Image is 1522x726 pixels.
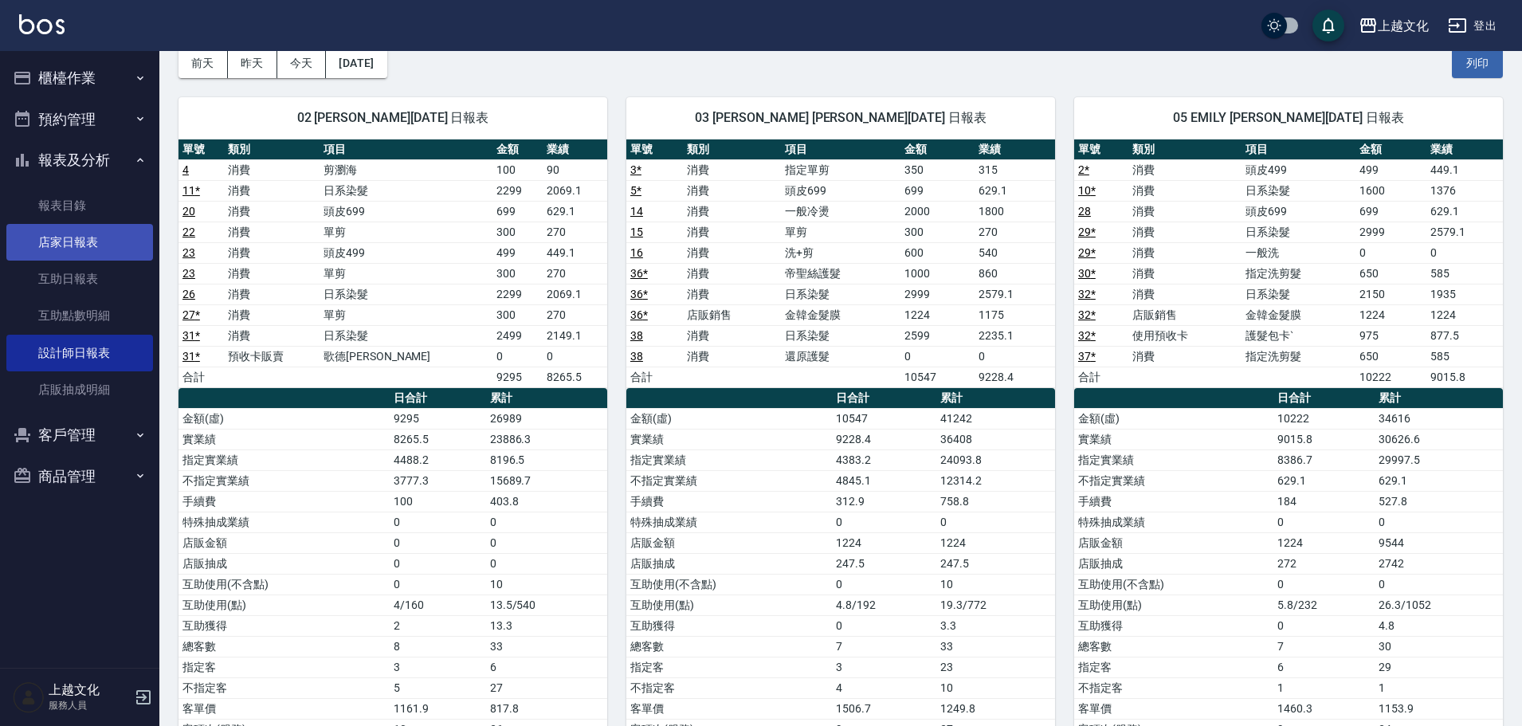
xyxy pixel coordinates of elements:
td: 0 [1355,242,1426,263]
td: 消費 [1128,201,1242,222]
td: 金韓金髮膜 [781,304,900,325]
td: 0 [1375,574,1503,595]
td: 消費 [224,222,320,242]
td: 互助使用(不含點) [178,574,390,595]
td: 270 [543,263,607,284]
td: 2999 [900,284,975,304]
td: 10 [936,574,1055,595]
td: 一般冷燙 [781,201,900,222]
th: 項目 [320,139,492,160]
td: 1224 [1355,304,1426,325]
span: 02 [PERSON_NAME][DATE] 日報表 [198,110,588,126]
td: 8386.7 [1273,449,1375,470]
td: 315 [975,159,1055,180]
td: 10222 [1355,367,1426,387]
td: 指定實業績 [626,449,832,470]
button: 登出 [1442,11,1503,41]
td: 758.8 [936,491,1055,512]
td: 2579.1 [1426,222,1503,242]
table: a dense table [1074,139,1503,388]
td: 629.1 [1273,470,1375,491]
td: 26.3/1052 [1375,595,1503,615]
td: 消費 [1128,159,1242,180]
a: 16 [630,246,643,259]
td: 特殊抽成業績 [626,512,832,532]
td: 4.8 [1375,615,1503,636]
td: 0 [832,574,936,595]
td: 實業績 [178,429,390,449]
td: 0 [936,512,1055,532]
td: 互助獲得 [626,615,832,636]
td: 9015.8 [1426,367,1503,387]
td: 0 [975,346,1055,367]
td: 店販銷售 [1128,304,1242,325]
td: 0 [390,532,486,553]
td: 100 [492,159,543,180]
td: 手續費 [626,491,832,512]
th: 業績 [975,139,1055,160]
td: 650 [1355,263,1426,284]
td: 2149.1 [543,325,607,346]
td: 8 [390,636,486,657]
img: Logo [19,14,65,34]
a: 報表目錄 [6,187,153,224]
td: 19.3/772 [936,595,1055,615]
td: 2235.1 [975,325,1055,346]
td: 9544 [1375,532,1503,553]
td: 消費 [683,180,781,201]
td: 2999 [1355,222,1426,242]
td: 1224 [1426,304,1503,325]
td: 金額(虛) [626,408,832,429]
td: 0 [543,346,607,367]
td: 270 [975,222,1055,242]
p: 服務人員 [49,698,130,712]
td: 540 [975,242,1055,263]
td: 合計 [178,367,224,387]
td: 合計 [626,367,683,387]
td: 消費 [224,263,320,284]
a: 設計師日報表 [6,335,153,371]
td: 0 [486,512,607,532]
td: 0 [390,512,486,532]
td: 頭皮699 [1242,201,1355,222]
td: 2299 [492,284,543,304]
button: save [1312,10,1344,41]
td: 1224 [1273,532,1375,553]
td: 272 [1273,553,1375,574]
td: 585 [1426,263,1503,284]
td: 消費 [1128,284,1242,304]
td: 日系染髮 [781,325,900,346]
td: 單剪 [320,263,492,284]
td: 總客數 [626,636,832,657]
td: 629.1 [975,180,1055,201]
td: 1800 [975,201,1055,222]
td: 互助使用(不含點) [626,574,832,595]
th: 單號 [1074,139,1128,160]
td: 0 [492,346,543,367]
td: 消費 [224,180,320,201]
img: Person [13,681,45,713]
td: 1175 [975,304,1055,325]
a: 23 [182,246,195,259]
td: 頭皮499 [1242,159,1355,180]
td: 消費 [683,159,781,180]
td: 護髮包卡ˋ [1242,325,1355,346]
td: 互助使用(點) [1074,595,1273,615]
th: 業績 [543,139,607,160]
td: 4488.2 [390,449,486,470]
td: 消費 [683,346,781,367]
td: 互助使用(不含點) [1074,574,1273,595]
td: 270 [543,304,607,325]
td: 7 [832,636,936,657]
th: 金額 [1355,139,1426,160]
td: 699 [1355,201,1426,222]
td: 消費 [683,263,781,284]
td: 300 [492,263,543,284]
a: 14 [630,205,643,218]
td: 店販金額 [178,532,390,553]
td: 單剪 [781,222,900,242]
a: 4 [182,163,189,176]
td: 600 [900,242,975,263]
td: 單剪 [320,304,492,325]
div: 上越文化 [1378,16,1429,36]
